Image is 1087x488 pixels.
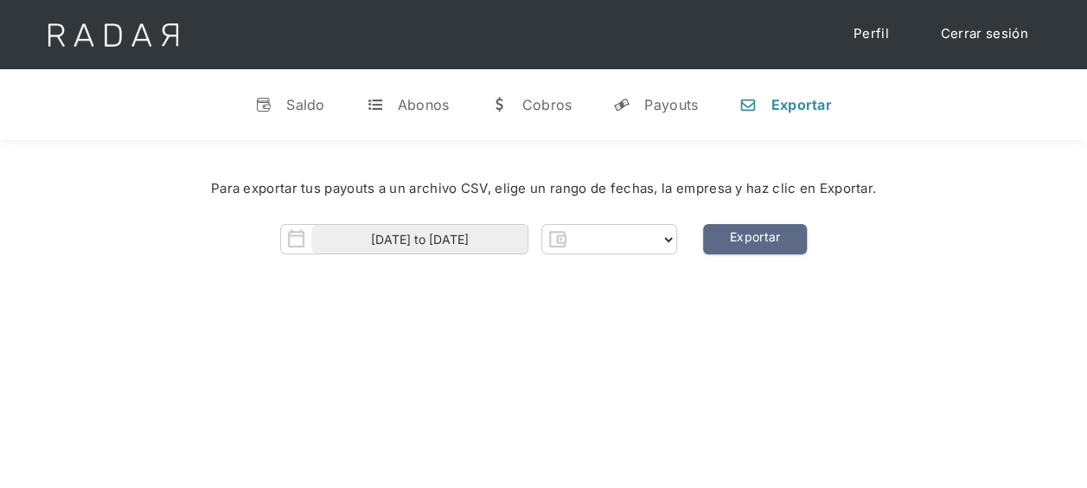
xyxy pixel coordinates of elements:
[52,179,1035,199] div: Para exportar tus payouts a un archivo CSV, elige un rango de fechas, la empresa y haz clic en Ex...
[398,96,450,113] div: Abonos
[286,96,325,113] div: Saldo
[613,96,630,113] div: y
[924,17,1045,51] a: Cerrar sesión
[521,96,572,113] div: Cobros
[703,224,807,254] a: Exportar
[644,96,698,113] div: Payouts
[836,17,906,51] a: Perfil
[280,224,677,254] form: Form
[367,96,384,113] div: t
[490,96,508,113] div: w
[255,96,272,113] div: v
[739,96,757,113] div: n
[770,96,831,113] div: Exportar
